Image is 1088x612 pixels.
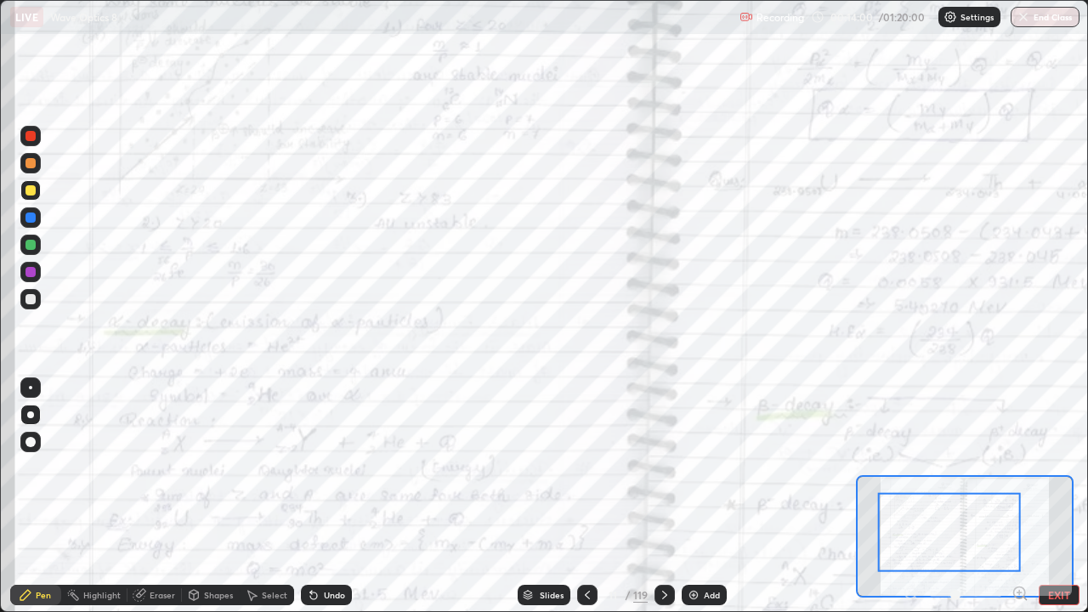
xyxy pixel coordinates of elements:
[739,10,753,24] img: recording.375f2c34.svg
[1017,10,1030,24] img: end-class-cross
[633,587,648,603] div: 119
[604,590,621,600] div: 11
[324,591,345,599] div: Undo
[687,588,700,602] img: add-slide-button
[756,11,804,24] p: Recording
[540,591,564,599] div: Slides
[704,591,720,599] div: Add
[50,10,117,24] p: Wave Optics 8
[36,591,51,599] div: Pen
[960,13,994,21] p: Settings
[83,591,121,599] div: Highlight
[150,591,175,599] div: Eraser
[15,10,38,24] p: LIVE
[1011,7,1079,27] button: End Class
[943,10,957,24] img: class-settings-icons
[204,591,233,599] div: Shapes
[262,591,287,599] div: Select
[625,590,630,600] div: /
[1039,585,1079,605] button: EXIT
